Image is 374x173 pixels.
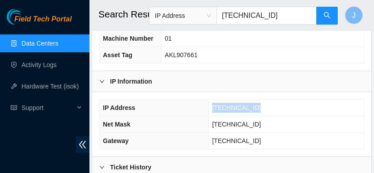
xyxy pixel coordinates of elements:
[103,137,129,144] span: Gateway
[7,9,45,25] img: Akamai Technologies
[345,6,363,24] button: J
[212,104,261,111] span: [TECHNICAL_ID]
[76,136,89,153] span: double-left
[99,165,105,170] span: right
[103,35,153,42] span: Machine Number
[217,7,317,25] input: Enter text here...
[92,71,371,92] div: IP Information
[110,162,151,172] b: Ticket History
[110,76,152,86] b: IP Information
[21,61,57,68] a: Activity Logs
[212,137,261,144] span: [TECHNICAL_ID]
[155,9,211,22] span: IP Address
[14,15,72,24] span: Field Tech Portal
[103,51,132,59] span: Asset Tag
[99,79,105,84] span: right
[21,40,58,47] a: Data Centers
[165,35,172,42] span: 01
[21,99,74,117] span: Support
[212,121,261,128] span: [TECHNICAL_ID]
[21,83,79,90] a: Hardware Test (isok)
[103,121,130,128] span: Net Mask
[165,51,197,59] span: AKL907661
[7,16,72,28] a: Akamai TechnologiesField Tech Portal
[316,7,338,25] button: search
[323,12,331,20] span: search
[103,104,135,111] span: IP Address
[11,105,17,111] span: read
[352,10,356,21] span: J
